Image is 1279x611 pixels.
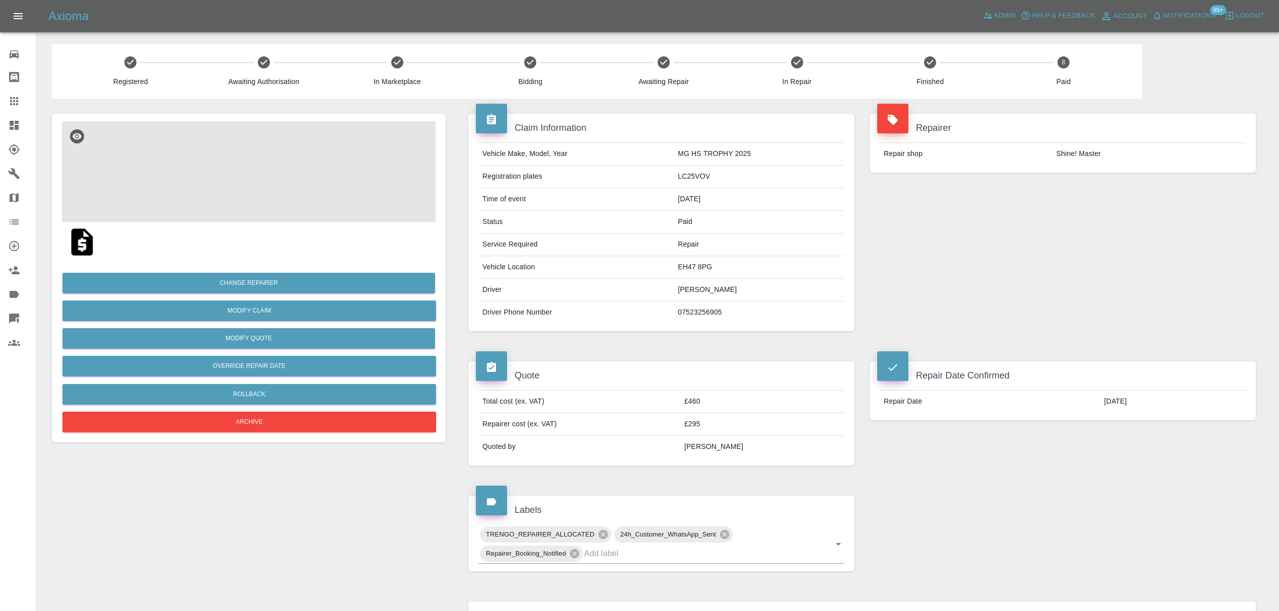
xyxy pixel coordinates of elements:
button: Open drawer [6,4,30,28]
input: Add label [584,546,816,561]
div: TRENGO_REPAIRER_ALLOCATED [480,526,611,543]
img: 06a0665c-e739-481a-b522-17259a4c948f [62,121,436,222]
button: Change Repairer [62,273,435,293]
h4: Repair Date Confirmed [877,369,1248,383]
button: Open [831,537,845,551]
td: Repairer cost (ex. VAT) [478,413,680,436]
img: original/2a0d0ffe-5653-4429-b461-f0cf2266accf [66,226,98,258]
div: 24h_Customer_WhatsApp_Sent [614,526,733,543]
span: Bidding [468,77,593,87]
td: [DATE] [674,188,844,211]
button: Modify Quote [62,328,435,349]
span: Finished [868,77,993,87]
td: Paid [674,211,844,234]
button: Archive [62,412,436,432]
td: Driver [478,279,674,301]
h4: Repairer [877,121,1248,135]
td: EH47 8PG [674,256,844,279]
span: Help & Feedback [1032,10,1095,22]
td: Service Required [478,234,674,256]
h4: Labels [476,503,847,517]
button: Override Repair Date [62,356,436,376]
button: Help & Feedback [1018,8,1097,24]
span: TRENGO_REPAIRER_ALLOCATED [480,528,601,540]
span: In Marketplace [334,77,460,87]
td: Repair Date [880,391,1100,413]
td: Repair shop [880,143,1052,165]
td: LC25VOV [674,166,844,188]
span: Logout [1236,10,1264,22]
td: Quoted by [478,436,680,458]
span: Notifications [1163,10,1216,22]
td: MG HS TROPHY 2025 [674,143,844,166]
span: Awaiting Authorisation [201,77,327,87]
span: Admin [994,10,1016,22]
span: In Repair [734,77,860,87]
td: Total cost (ex. VAT) [478,391,680,413]
div: Repairer_Booking_Notified [480,546,583,562]
span: 99+ [1210,5,1226,15]
span: Repairer_Booking_Notified [480,548,572,559]
a: Modify Claim [62,300,436,321]
td: [DATE] [1100,391,1246,413]
button: Rollback [62,384,436,405]
button: Notifications [1150,8,1218,24]
span: Registered [68,77,193,87]
td: Vehicle Location [478,256,674,279]
a: Account [1098,8,1150,24]
a: Admin [980,8,1019,24]
button: Logout [1222,8,1267,24]
span: Account [1113,11,1147,22]
text: 8 [1062,59,1065,66]
h5: Axioma [48,8,89,24]
td: Time of event [478,188,674,211]
h4: Quote [476,369,847,383]
td: Shine! Master [1052,143,1246,165]
h4: Claim Information [476,121,847,135]
span: 24h_Customer_WhatsApp_Sent [614,528,722,540]
td: Registration plates [478,166,674,188]
td: £460 [680,391,844,413]
td: Driver Phone Number [478,301,674,324]
td: Vehicle Make, Model, Year [478,143,674,166]
td: [PERSON_NAME] [680,436,844,458]
td: Status [478,211,674,234]
span: Paid [1001,77,1126,87]
td: [PERSON_NAME] [674,279,844,301]
td: Repair [674,234,844,256]
td: 07523256905 [674,301,844,324]
span: Awaiting Repair [601,77,727,87]
td: £295 [680,413,844,436]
